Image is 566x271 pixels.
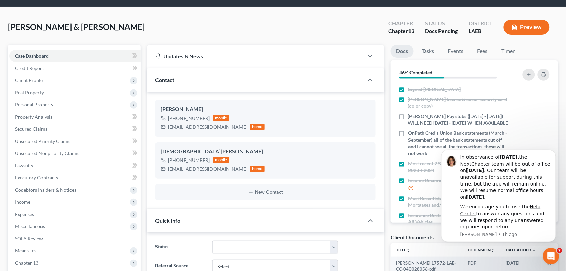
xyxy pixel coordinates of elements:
[15,236,43,241] span: SOFA Review
[15,102,53,107] span: Personal Property
[15,53,49,59] span: Case Dashboard
[9,147,141,159] a: Unsecured Nonpriority Claims
[442,45,469,58] a: Events
[496,45,520,58] a: Timer
[425,27,458,35] div: Docs Pending
[391,45,414,58] a: Docs
[15,114,52,120] span: Property Analysis
[9,172,141,184] a: Executory Contracts
[161,148,371,156] div: [DEMOGRAPHIC_DATA][PERSON_NAME]
[491,248,495,252] i: unfold_more
[408,113,510,126] span: [PERSON_NAME] Pay stubs ([DATE] - [DATE]) WILL NEED [DATE] - [DATE] WHEN AVAILABLE
[425,20,458,27] div: Status
[15,199,30,205] span: Income
[168,124,248,130] div: [EMAIL_ADDRESS][DOMAIN_NAME]
[9,123,141,135] a: Secured Claims
[161,105,371,114] div: [PERSON_NAME]
[469,20,493,27] div: District
[15,163,33,168] span: Lawsuits
[469,27,493,35] div: LAEB
[506,247,536,252] a: Date Added expand_more
[15,65,44,71] span: Credit Report
[168,157,210,164] div: [PHONE_NUMBER]
[9,159,141,172] a: Lawsuits
[213,157,230,163] div: mobile
[15,175,58,180] span: Executory Contracts
[15,248,38,253] span: Means Test
[168,115,210,122] div: [PHONE_NUMBER]
[15,150,79,156] span: Unsecured Nonpriority Claims
[408,212,510,225] span: Insurance Declaration Page with Premium for All Vehicles
[213,115,230,121] div: mobile
[472,45,493,58] a: Fees
[408,28,414,34] span: 13
[250,166,265,172] div: home
[396,247,411,252] a: Titleunfold_more
[9,135,141,147] a: Unsecured Priority Claims
[155,77,175,83] span: Contact
[9,62,141,74] a: Credit Report
[408,96,510,109] span: [PERSON_NAME] license & social security card (color copy)
[155,53,356,60] div: Updates & News
[15,138,70,144] span: Unsecured Priority Claims
[388,27,414,35] div: Chapter
[15,77,43,83] span: Client Profile
[9,232,141,245] a: SOFA Review
[388,20,414,27] div: Chapter
[9,50,141,62] a: Case Dashboard
[543,248,559,264] iframe: Intercom live chat
[161,190,371,195] button: New Contact
[408,130,510,157] span: OnPath Credit Union Bank statements (March - September) all of the bank statements cut off and I ...
[152,241,209,254] label: Status
[250,124,265,130] div: home
[408,195,510,208] span: Most Recent Statement showing Balance on Mortgages and/or Car notes
[155,217,181,224] span: Quick Info
[15,126,47,132] span: Secured Claims
[8,22,145,32] span: [PERSON_NAME] & [PERSON_NAME]
[406,248,411,252] i: unfold_more
[504,20,550,35] button: Preview
[408,177,508,184] span: Income Documents (Including most recent W-2)
[15,211,34,217] span: Expenses
[557,248,562,253] span: 7
[408,86,461,93] span: Signed [MEDICAL_DATA]
[416,45,440,58] a: Tasks
[15,223,45,229] span: Miscellaneous
[431,144,566,246] iframe: Intercom notifications message
[408,160,510,174] span: Most recent 2 State and Federal Tax Returns 2023 + 2024
[15,260,38,266] span: Chapter 13
[15,90,44,95] span: Real Property
[391,233,434,241] div: Client Documents
[9,111,141,123] a: Property Analysis
[468,247,495,252] a: Extensionunfold_more
[15,187,76,193] span: Codebtors Insiders & Notices
[399,70,432,75] strong: 46% Completed
[168,166,248,172] div: [EMAIL_ADDRESS][DOMAIN_NAME]
[532,248,536,252] i: expand_more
